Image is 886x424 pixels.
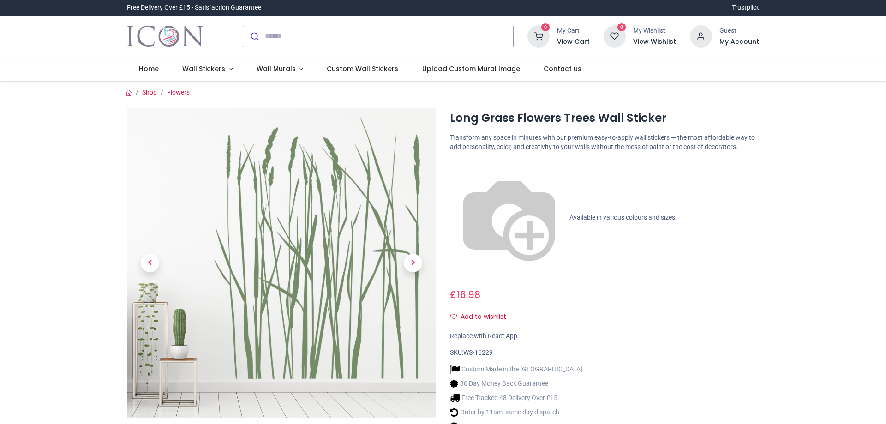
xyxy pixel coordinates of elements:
[569,214,677,221] span: Available in various colours and sizes.
[456,288,480,301] span: 16.98
[450,348,759,358] div: SKU:
[127,108,436,418] img: Long Grass Flowers Trees Wall Sticker
[719,26,759,36] div: Guest
[541,23,550,32] sup: 0
[719,37,759,47] a: My Account
[633,37,676,47] a: View Wishlist
[633,26,676,36] div: My Wishlist
[617,23,626,32] sup: 0
[450,110,759,126] h1: Long Grass Flowers Trees Wall Sticker
[257,64,296,73] span: Wall Murals
[182,64,225,73] span: Wall Stickers
[450,393,582,403] li: Free Tracked 48 Delivery Over £15
[327,64,398,73] span: Custom Wall Stickers
[450,133,759,151] p: Transform any space in minutes with our premium easy-to-apply wall stickers — the most affordable...
[557,26,590,36] div: My Cart
[245,57,315,81] a: Wall Murals
[450,313,457,320] i: Add to wishlist
[463,349,493,356] span: WS-16229
[422,64,520,73] span: Upload Custom Mural Image
[450,379,582,388] li: 30 Day Money Back Guarantee
[127,24,203,49] a: Logo of Icon Wall Stickers
[450,364,582,374] li: Custom Made in the [GEOGRAPHIC_DATA]
[450,332,759,341] div: Replace with React App.
[544,64,581,73] span: Contact us
[732,3,759,12] a: Trustpilot
[604,32,626,39] a: 0
[170,57,245,81] a: Wall Stickers
[139,64,159,73] span: Home
[404,254,422,272] span: Next
[557,37,590,47] a: View Cart
[390,155,436,371] a: Next
[450,407,582,417] li: Order by 11am, same day dispatch
[450,288,480,301] span: £
[243,26,265,47] button: Submit
[450,309,514,325] button: Add to wishlistAdd to wishlist
[127,3,261,12] div: Free Delivery Over £15 - Satisfaction Guarantee
[127,24,203,49] img: Icon Wall Stickers
[142,89,157,96] a: Shop
[141,254,159,272] span: Previous
[527,32,550,39] a: 0
[450,159,568,277] img: color-wheel.png
[127,155,173,371] a: Previous
[167,89,190,96] a: Flowers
